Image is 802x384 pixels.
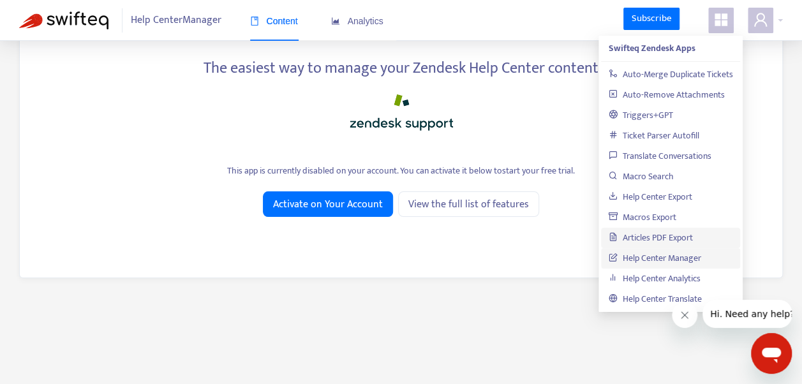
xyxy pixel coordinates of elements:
[609,251,701,265] a: Help Center Manager
[609,41,695,55] strong: Swifteq Zendesk Apps
[250,17,259,26] span: book
[331,16,383,26] span: Analytics
[408,196,529,212] span: View the full list of features
[713,12,729,27] span: appstore
[19,11,108,29] img: Swifteq
[609,108,673,122] a: Triggers+GPT
[273,196,383,212] span: Activate on Your Account
[609,169,674,184] a: Macro Search
[751,333,792,374] iframe: Button to launch messaging window
[398,191,539,217] a: View the full list of features
[609,210,676,225] a: Macros Export
[39,52,763,80] div: The easiest way to manage your Zendesk Help Center content
[131,8,221,33] span: Help Center Manager
[338,89,465,135] img: zendesk_support_logo.png
[753,12,768,27] span: user
[609,149,711,163] a: Translate Conversations
[39,164,763,177] div: This app is currently disabled on your account. You can activate it below to start your free trial .
[263,191,393,217] button: Activate on Your Account
[8,9,92,19] span: Hi. Need any help?
[702,300,792,328] iframe: Message from company
[609,189,692,204] a: Help Center Export
[609,292,702,306] a: Help Center Translate
[331,17,340,26] span: area-chart
[609,67,733,82] a: Auto-Merge Duplicate Tickets
[609,87,725,102] a: Auto-Remove Attachments
[250,16,298,26] span: Content
[672,302,697,328] iframe: Close message
[609,128,699,143] a: Ticket Parser Autofill
[609,271,701,286] a: Help Center Analytics
[623,8,679,31] a: Subscribe
[609,230,693,245] a: Articles PDF Export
